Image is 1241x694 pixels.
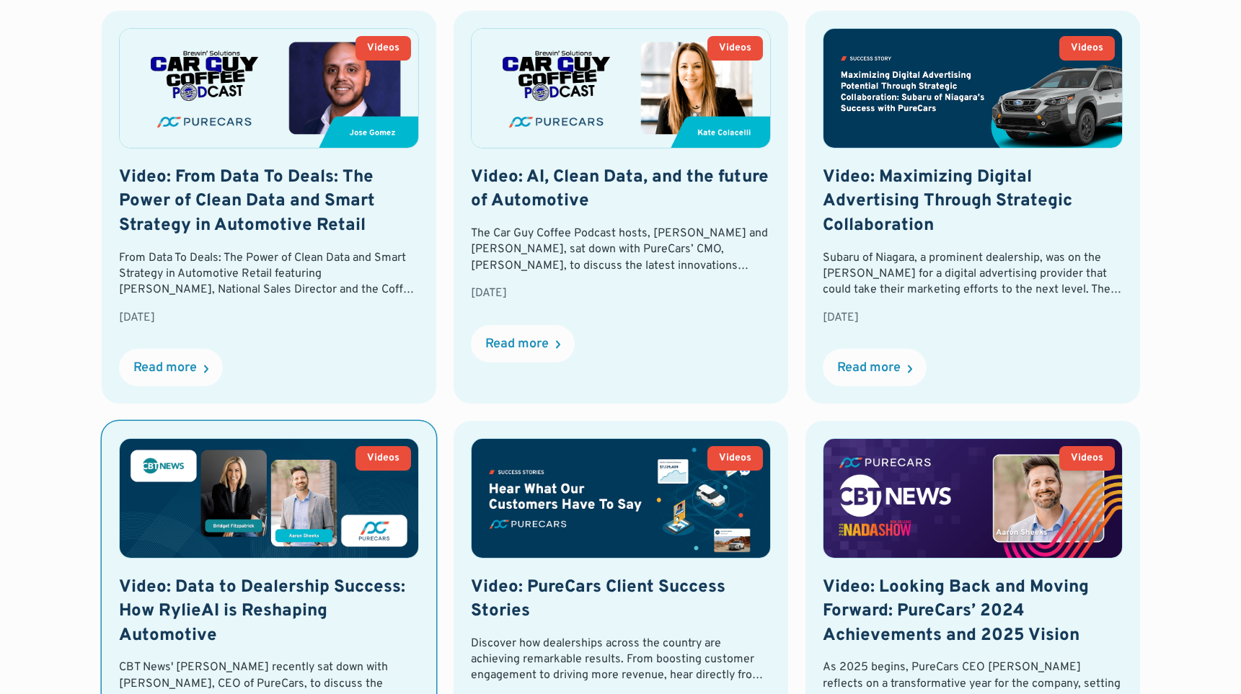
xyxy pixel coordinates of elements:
[823,576,1123,649] h2: Video: Looking Back and Moving Forward: PureCars’ 2024 Achievements and 2025 Vision
[367,453,399,463] div: Videos
[119,250,419,298] div: From Data To Deals: The Power of Clean Data and Smart Strategy in Automotive Retail featuring [PE...
[119,166,419,239] h2: Video: From Data To Deals: The Power of Clean Data and Smart Strategy in Automotive Retail
[119,576,419,649] h2: Video: Data to Dealership Success: How RylieAI is Reshaping Automotive
[1071,43,1103,53] div: Videos
[471,285,771,301] div: [DATE]
[454,11,788,404] a: VideosVideo: AI, Clean Data, and the future of AutomotiveThe Car Guy Coffee Podcast hosts, [PERSO...
[719,453,751,463] div: Videos
[471,226,771,274] div: The Car Guy Coffee Podcast hosts, [PERSON_NAME] and [PERSON_NAME], sat down with PureCars’ CMO, [...
[805,11,1140,404] a: VideosVideo: Maximizing Digital Advertising Through Strategic CollaborationSubaru of Niagara, a p...
[837,362,901,375] div: Read more
[823,310,1123,326] div: [DATE]
[119,310,419,326] div: [DATE]
[471,166,771,214] h2: Video: AI, Clean Data, and the future of Automotive
[823,166,1123,239] h2: Video: Maximizing Digital Advertising Through Strategic Collaboration
[471,576,771,624] h2: Video: PureCars Client Success Stories
[133,362,197,375] div: Read more
[823,250,1123,298] div: Subaru of Niagara, a prominent dealership, was on the [PERSON_NAME] for a digital advertising pro...
[471,636,771,684] div: Discover how dealerships across the country are achieving remarkable results. From boosting custo...
[485,338,549,351] div: Read more
[719,43,751,53] div: Videos
[1071,453,1103,463] div: Videos
[367,43,399,53] div: Videos
[102,11,436,404] a: VideosVideo: From Data To Deals: The Power of Clean Data and Smart Strategy in Automotive RetailF...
